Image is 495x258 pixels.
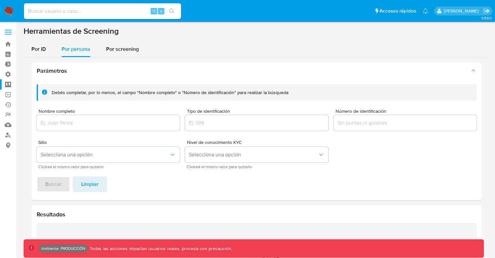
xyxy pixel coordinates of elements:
button: search-icon [165,7,178,16]
span: ⌥ [151,8,156,14]
a: Notificaciones [423,8,428,14]
span: s [160,8,162,14]
p: lucio.romano@mercadolibre.com [444,8,481,14]
p: Ambiente: PRODUCCIÓN [41,247,85,250]
input: Buscar usuario o caso... [24,7,181,15]
a: Salir [483,8,490,14]
p: Todas las acciones impactan usuarios reales, proceda con precaución. [88,246,232,252]
span: Accesos rápidos [379,8,416,14]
